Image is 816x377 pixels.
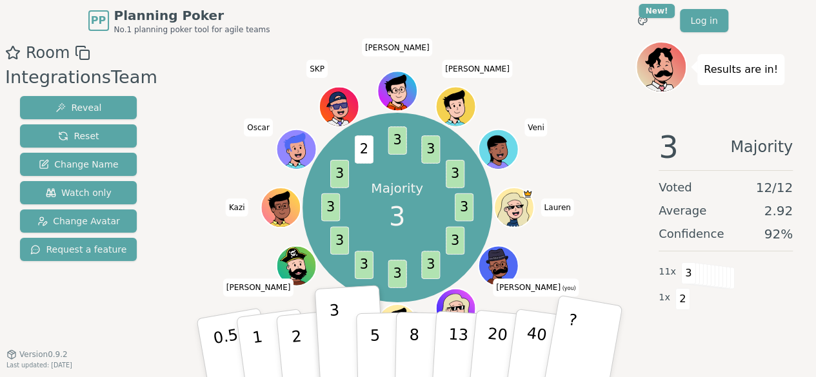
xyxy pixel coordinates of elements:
[226,198,248,217] span: Click to change your name
[561,285,576,291] span: (you)
[55,101,101,114] span: Reveal
[26,41,70,64] span: Room
[6,349,68,360] button: Version0.9.2
[704,61,778,79] p: Results are in!
[39,158,118,171] span: Change Name
[20,96,137,119] button: Reveal
[524,119,548,137] span: Click to change your name
[659,265,676,279] span: 11 x
[362,38,433,56] span: Click to change your name
[354,136,373,164] span: 2
[421,136,440,164] span: 3
[5,41,21,64] button: Add as favourite
[20,153,137,176] button: Change Name
[522,189,532,198] span: Lauren is the host
[442,60,513,78] span: Click to change your name
[479,247,517,284] button: Click to change your avatar
[20,209,137,233] button: Change Avatar
[58,130,99,142] span: Reset
[764,202,793,220] span: 2.92
[46,186,112,199] span: Watch only
[730,131,793,162] span: Majority
[388,260,406,289] span: 3
[541,198,573,217] span: Click to change your name
[659,225,724,243] span: Confidence
[675,288,690,310] span: 2
[455,193,473,222] span: 3
[371,179,423,197] p: Majority
[659,131,679,162] span: 3
[306,60,328,78] span: Click to change your name
[421,251,440,280] span: 3
[659,291,670,305] span: 1 x
[114,24,270,35] span: No.1 planning poker tool for agile teams
[764,225,793,243] span: 92 %
[88,6,270,35] a: PPPlanning PokerNo.1 planning poker tool for agile teams
[446,227,464,255] span: 3
[30,243,126,256] span: Request a feature
[20,238,137,261] button: Request a feature
[493,278,579,296] span: Click to change your name
[37,215,120,227] span: Change Avatar
[19,349,68,360] span: Version 0.9.2
[321,193,340,222] span: 3
[659,202,706,220] span: Average
[5,64,157,91] div: IntegrationsTeam
[223,278,294,296] span: Click to change your name
[388,127,406,155] span: 3
[330,160,349,188] span: 3
[681,262,696,284] span: 3
[659,179,692,197] span: Voted
[446,160,464,188] span: 3
[20,124,137,148] button: Reset
[680,9,728,32] a: Log in
[328,301,343,371] p: 3
[6,362,72,369] span: Last updated: [DATE]
[755,179,793,197] span: 12 / 12
[389,197,405,236] span: 3
[631,9,654,32] button: New!
[244,119,273,137] span: Click to change your name
[114,6,270,24] span: Planning Poker
[330,227,349,255] span: 3
[354,251,373,280] span: 3
[639,4,675,18] div: New!
[91,13,106,28] span: PP
[20,181,137,204] button: Watch only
